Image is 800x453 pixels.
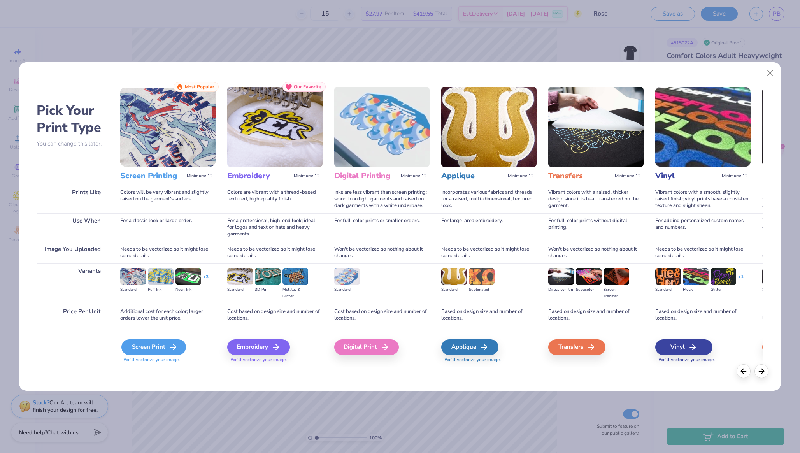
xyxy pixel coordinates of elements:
img: Glitter [711,268,736,285]
span: Minimum: 12+ [294,173,323,179]
div: Price Per Unit [37,304,109,326]
span: We'll vectorize your image. [227,356,323,363]
img: Puff Ink [148,268,174,285]
img: Flock [683,268,709,285]
div: Based on design size and number of locations. [441,304,537,326]
span: Most Popular [185,84,214,90]
span: Minimum: 12+ [187,173,216,179]
span: Minimum: 12+ [401,173,430,179]
div: Variants [37,263,109,304]
div: Needs to be vectorized so it might lose some details [120,242,216,263]
h3: Digital Printing [334,171,398,181]
img: Direct-to-film [548,268,574,285]
div: Won't be vectorized so nothing about it changes [334,242,430,263]
div: Screen Transfer [604,286,629,300]
img: Screen Transfer [604,268,629,285]
span: We'll vectorize your image. [655,356,751,363]
div: Incorporates various fabrics and threads for a raised, multi-dimensional, textured look. [441,185,537,213]
img: Embroidery [227,87,323,167]
h3: Embroidery [227,171,291,181]
div: For a professional, high-end look; ideal for logos and text on hats and heavy garments. [227,213,323,242]
div: Standard [227,286,253,293]
img: 3D Puff [255,268,281,285]
h3: Vinyl [655,171,719,181]
h2: Pick Your Print Type [37,102,109,136]
div: Vibrant colors with a smooth, slightly raised finish; vinyl prints have a consistent texture and ... [655,185,751,213]
div: Supacolor [576,286,602,293]
div: Cost based on design size and number of locations. [334,304,430,326]
img: Standard [334,268,360,285]
h3: Applique [441,171,505,181]
button: Close [763,66,778,81]
div: Screen Print [121,339,186,355]
div: Image You Uploaded [37,242,109,263]
div: Colors will be very vibrant and slightly raised on the garment's surface. [120,185,216,213]
h3: Screen Printing [120,171,184,181]
div: Applique [441,339,498,355]
div: For large-area embroidery. [441,213,537,242]
span: Minimum: 12+ [615,173,644,179]
div: Prints Like [37,185,109,213]
div: For a classic look or large order. [120,213,216,242]
div: For full-color prints without digital printing. [548,213,644,242]
div: Standard [655,286,681,293]
img: Sublimated [469,268,495,285]
img: Neon Ink [175,268,201,285]
span: Minimum: 12+ [722,173,751,179]
div: Standard [120,286,146,293]
div: Standard [334,286,360,293]
div: Transfers [548,339,605,355]
div: Neon Ink [175,286,201,293]
div: For adding personalized custom names and numbers. [655,213,751,242]
img: Vinyl [655,87,751,167]
span: Minimum: 12+ [508,173,537,179]
div: Standard [762,286,788,293]
span: We'll vectorize your image. [120,356,216,363]
p: You can change this later. [37,140,109,147]
div: Needs to be vectorized so it might lose some details [655,242,751,263]
div: + 1 [738,274,744,287]
div: Flock [683,286,709,293]
div: Vinyl [655,339,712,355]
div: Needs to be vectorized so it might lose some details [441,242,537,263]
div: Use When [37,213,109,242]
div: Cost based on design size and number of locations. [227,304,323,326]
img: Screen Printing [120,87,216,167]
div: Sublimated [469,286,495,293]
div: 3D Puff [255,286,281,293]
img: Supacolor [576,268,602,285]
div: For full-color prints or smaller orders. [334,213,430,242]
div: Won't be vectorized so nothing about it changes [548,242,644,263]
div: Vibrant colors with a raised, thicker design since it is heat transferred on the garment. [548,185,644,213]
img: Standard [762,268,788,285]
span: We'll vectorize your image. [441,356,537,363]
img: Standard [441,268,467,285]
img: Metallic & Glitter [282,268,308,285]
div: + 3 [203,274,209,287]
div: Metallic & Glitter [282,286,308,300]
span: Our Favorite [294,84,321,90]
img: Transfers [548,87,644,167]
div: Puff Ink [148,286,174,293]
div: Digital Print [334,339,399,355]
img: Digital Printing [334,87,430,167]
h3: Transfers [548,171,612,181]
img: Standard [227,268,253,285]
div: Direct-to-film [548,286,574,293]
div: Based on design size and number of locations. [655,304,751,326]
div: Glitter [711,286,736,293]
div: Inks are less vibrant than screen printing; smooth on light garments and raised on dark garments ... [334,185,430,213]
div: Additional cost for each color; larger orders lower the unit price. [120,304,216,326]
div: Colors are vibrant with a thread-based textured, high-quality finish. [227,185,323,213]
div: Based on design size and number of locations. [548,304,644,326]
img: Standard [120,268,146,285]
div: Standard [441,286,467,293]
img: Applique [441,87,537,167]
img: Standard [655,268,681,285]
div: Embroidery [227,339,290,355]
div: Needs to be vectorized so it might lose some details [227,242,323,263]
